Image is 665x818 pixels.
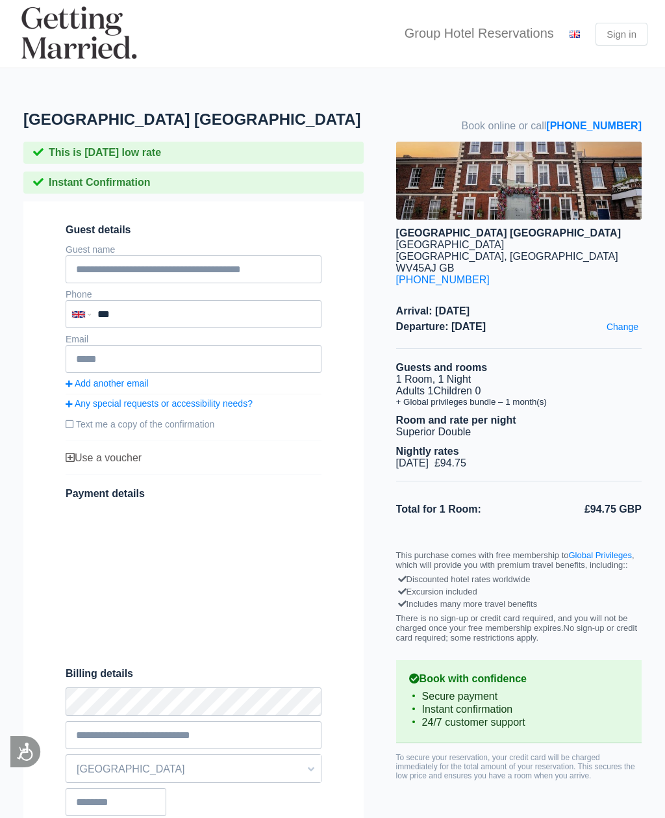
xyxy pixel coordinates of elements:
div: Discounted hotel rates worldwide [399,573,638,585]
span: [GEOGRAPHIC_DATA], [396,251,507,262]
a: Global Privileges [569,550,633,560]
span: Billing details [66,668,321,680]
li: 1 Room, 1 Night [396,374,642,385]
span: No sign-up or credit card required; some restrictions apply. [396,623,637,643]
div: Instant Confirmation [23,172,364,194]
label: Email [66,334,88,344]
img: hotel image [396,142,642,220]
a: Add another email [66,378,321,389]
li: Superior Double [396,426,642,438]
li: 24/7 customer support [409,716,629,729]
span: Guest details [66,224,321,236]
div: Includes many more travel benefits [399,598,638,610]
span: [GEOGRAPHIC_DATA] [510,251,618,262]
span: GB [439,262,454,274]
a: Any special requests or accessibility needs? [66,398,321,409]
div: United Kingdom: +44 [67,301,94,327]
span: [GEOGRAPHIC_DATA] [66,758,321,780]
a: [PHONE_NUMBER] [546,120,642,131]
li: + Global privileges bundle – 1 month(s) [396,397,642,407]
label: Text me a copy of the confirmation [66,414,321,435]
span: [DATE] £94.75 [396,457,466,468]
div: Use a voucher [66,452,321,464]
iframe: Secure payment input frame [63,505,324,654]
a: [PHONE_NUMBER] [396,274,490,285]
span: To secure your reservation, your credit card will be charged immediately for the total amount of ... [396,753,635,780]
div: Excursion included [399,585,638,598]
b: Nightly rates [396,446,459,457]
a: Change [603,318,642,335]
div: This is [DATE] low rate [23,142,364,164]
span: Children 0 [433,385,481,396]
p: This purchase comes with free membership to , which will provide you with premium travel benefits... [396,550,642,570]
span: WV45AJ [396,262,436,274]
span: Departure: [DATE] [396,321,642,333]
img: gettingmarried_new.png [18,3,142,62]
span: Arrival: [DATE] [396,305,642,317]
b: Guests and rooms [396,362,487,373]
li: £94.75 GBP [519,501,642,518]
label: Guest name [66,244,115,255]
label: Phone [66,289,92,300]
li: Secure payment [409,690,629,703]
p: There is no sign-up or credit card required, and you will not be charged once your free membershi... [396,613,642,643]
span: Book online or call [462,120,642,132]
span: Payment details [66,488,145,499]
li: Instant confirmation [409,703,629,716]
a: Sign in [596,23,647,45]
li: Group Hotel Reservations [405,26,554,41]
div: [GEOGRAPHIC_DATA] [GEOGRAPHIC_DATA] [396,227,642,239]
div: [GEOGRAPHIC_DATA] [396,239,642,251]
li: Total for 1 Room: [396,501,519,518]
li: Adults 1 [396,385,642,397]
b: Room and rate per night [396,415,516,426]
h1: [GEOGRAPHIC_DATA] [GEOGRAPHIC_DATA] [23,110,427,129]
b: Book with confidence [409,673,629,685]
